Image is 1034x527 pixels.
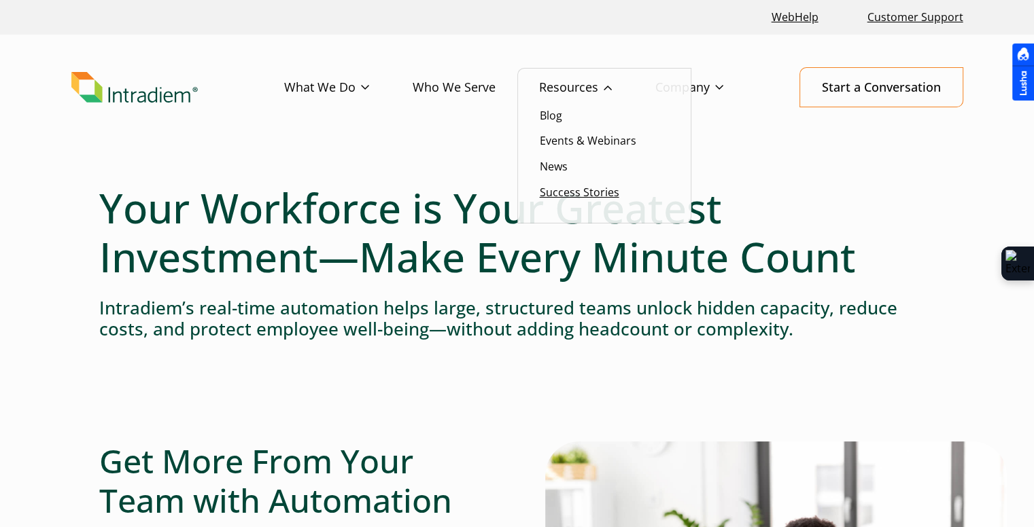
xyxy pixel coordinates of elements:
[540,159,568,174] a: News
[71,72,198,103] img: Intradiem
[766,3,824,32] a: Link opens in a new window
[413,68,539,107] a: Who We Serve
[99,183,935,281] h1: Your Workforce is Your Greatest Investment—Make Every Minute Count
[862,3,969,32] a: Customer Support
[539,68,655,107] a: Resources
[1005,250,1030,277] img: Extension Icon
[540,108,562,123] a: Blog
[71,72,284,103] a: Link to homepage of Intradiem
[540,133,636,148] a: Events & Webinars
[99,297,935,340] h4: Intradiem’s real-time automation helps large, structured teams unlock hidden capacity, reduce cos...
[99,441,489,520] h2: Get More From Your Team with Automation
[655,68,767,107] a: Company
[540,185,619,200] a: Success Stories
[799,67,963,107] a: Start a Conversation
[284,68,413,107] a: What We Do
